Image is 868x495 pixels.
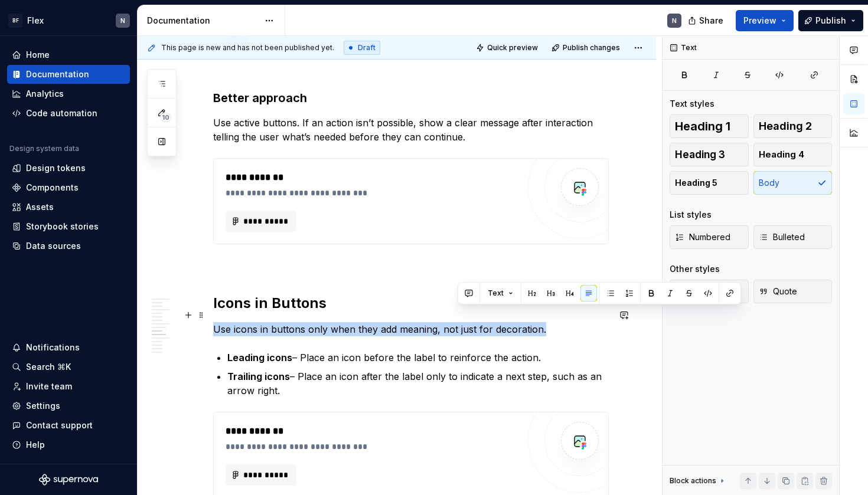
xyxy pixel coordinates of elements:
[7,396,130,415] a: Settings
[743,15,776,27] span: Preview
[759,286,797,297] span: Quote
[670,209,712,221] div: List styles
[227,352,292,363] strong: Leading icons
[26,361,71,373] div: Search ⌘K
[563,43,620,53] span: Publish changes
[753,143,833,166] button: Heading 4
[26,381,72,392] div: Invite team
[753,225,833,249] button: Bulleted
[759,231,805,243] span: Bulleted
[7,65,130,84] a: Documentation
[798,10,863,31] button: Publish
[26,162,86,174] div: Design tokens
[670,171,749,195] button: Heading 5
[26,68,89,80] div: Documentation
[213,294,327,312] strong: Icons in Buttons
[26,240,81,252] div: Data sources
[227,350,609,365] p: – Place an icon before the label to reinforce the action.
[120,16,125,25] div: N
[26,182,79,194] div: Components
[161,43,334,53] span: This page is new and has not been published yet.
[7,198,130,217] a: Assets
[7,237,130,255] a: Data sources
[160,113,171,122] span: 10
[213,91,307,105] strong: Better approach
[7,84,130,103] a: Analytics
[7,217,130,236] a: Storybook stories
[670,98,714,110] div: Text styles
[26,400,60,412] div: Settings
[7,338,130,357] button: Notifications
[7,358,130,376] button: Search ⌘K
[675,231,730,243] span: Numbered
[675,120,730,132] span: Heading 1
[548,40,625,56] button: Publish changes
[39,474,98,486] svg: Supernova Logo
[482,285,518,301] button: Text
[7,416,130,435] button: Contact support
[7,435,130,454] button: Help
[815,15,846,27] span: Publish
[753,280,833,303] button: Quote
[26,49,50,61] div: Home
[147,15,259,27] div: Documentation
[759,120,812,132] span: Heading 2
[487,43,538,53] span: Quick preview
[670,280,749,303] button: Callout
[472,40,543,56] button: Quick preview
[7,104,130,123] a: Code automation
[213,322,609,336] p: Use icons in buttons only when they add meaning, not just for decoration.
[736,10,794,31] button: Preview
[699,15,723,27] span: Share
[672,16,677,25] div: N
[27,15,44,27] div: Flex
[7,45,130,64] a: Home
[227,371,290,382] strong: Trailing icons
[9,144,79,153] div: Design system data
[26,201,54,213] div: Assets
[26,342,80,353] div: Notifications
[358,43,376,53] span: Draft
[488,289,504,298] span: Text
[759,149,804,160] span: Heading 4
[670,143,749,166] button: Heading 3
[675,177,717,189] span: Heading 5
[26,88,64,100] div: Analytics
[2,8,135,33] button: BFFlexN
[8,14,22,28] div: BF
[26,107,97,119] div: Code automation
[682,10,731,31] button: Share
[675,149,725,160] span: Heading 3
[670,473,727,489] div: Block actions
[670,114,749,138] button: Heading 1
[670,263,720,275] div: Other styles
[213,116,609,144] p: Use active buttons. If an action isn’t possible, show a clear message after interaction telling t...
[26,419,93,431] div: Contact support
[670,225,749,249] button: Numbered
[7,159,130,178] a: Design tokens
[7,178,130,197] a: Components
[753,114,833,138] button: Heading 2
[26,439,45,451] div: Help
[26,221,99,232] div: Storybook stories
[227,369,609,398] p: – Place an icon after the label only to indicate a next step, such as an arrow right.
[7,377,130,396] a: Invite team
